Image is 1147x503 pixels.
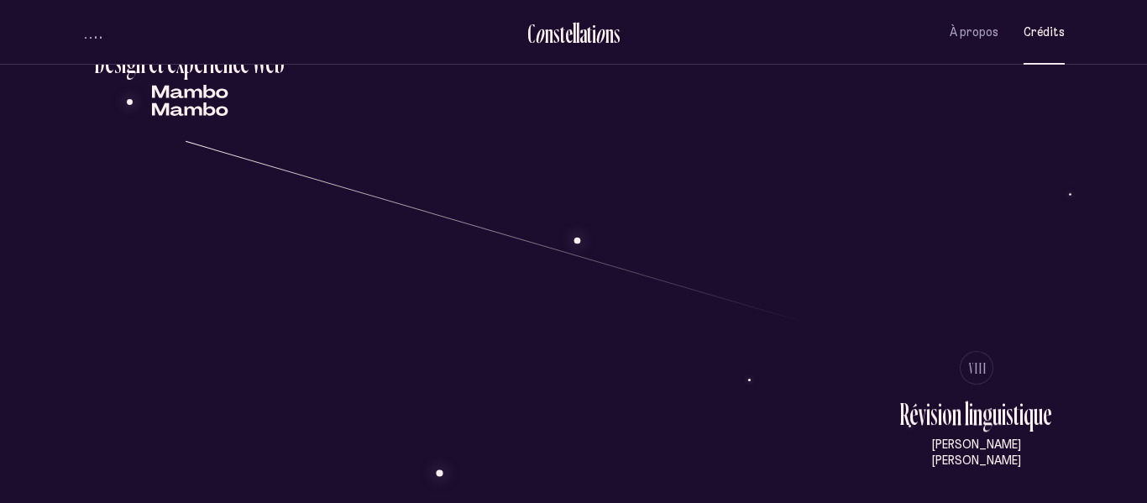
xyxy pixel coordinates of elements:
[950,13,998,52] button: À propos
[573,19,576,47] div: l
[595,19,605,47] div: o
[950,25,998,39] span: À propos
[614,19,621,47] div: s
[553,19,560,47] div: s
[587,19,592,47] div: t
[605,19,614,47] div: n
[592,19,596,47] div: i
[1024,13,1065,52] button: Crédits
[960,351,993,385] button: VIII
[527,19,535,47] div: C
[579,19,587,47] div: a
[545,19,553,47] div: n
[535,19,545,47] div: o
[565,19,573,47] div: e
[560,19,565,47] div: t
[969,361,987,375] span: VIII
[1024,25,1065,39] span: Crédits
[82,24,104,41] button: volume audio
[576,19,579,47] div: l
